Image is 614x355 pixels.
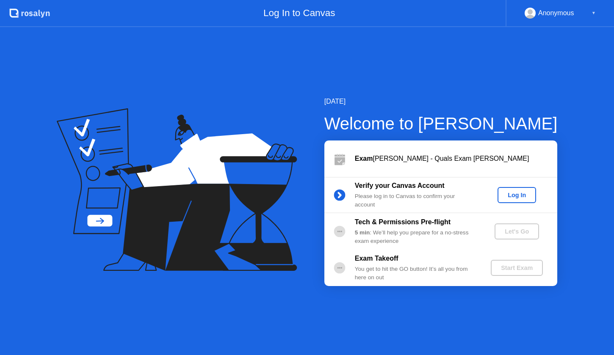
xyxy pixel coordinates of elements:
[501,192,533,198] div: Log In
[355,155,373,162] b: Exam
[538,8,574,19] div: Anonymous
[355,218,451,226] b: Tech & Permissions Pre-flight
[592,8,596,19] div: ▼
[324,96,558,107] div: [DATE]
[355,182,445,189] b: Verify your Canvas Account
[495,223,539,239] button: Let's Go
[491,260,543,276] button: Start Exam
[498,228,536,235] div: Let's Go
[324,111,558,136] div: Welcome to [PERSON_NAME]
[355,228,477,246] div: : We’ll help you prepare for a no-stress exam experience
[355,255,398,262] b: Exam Takeoff
[355,229,370,236] b: 5 min
[355,265,477,282] div: You get to hit the GO button! It’s all you from here on out
[355,154,557,164] div: [PERSON_NAME] - Quals Exam [PERSON_NAME]
[355,192,477,209] div: Please log in to Canvas to confirm your account
[498,187,536,203] button: Log In
[494,264,539,271] div: Start Exam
